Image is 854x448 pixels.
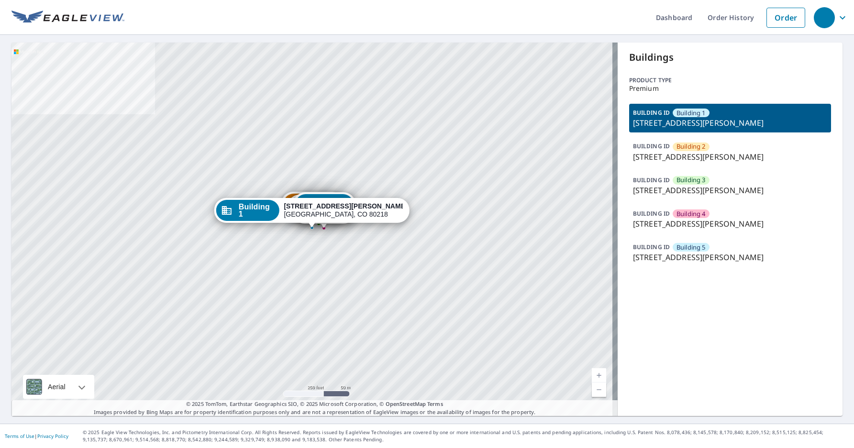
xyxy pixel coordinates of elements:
p: BUILDING ID [633,142,670,150]
div: Dropped pin, building Building 3, Commercial property, 636 North Downing Street Denver, CO 80218 [288,195,350,224]
p: BUILDING ID [633,176,670,184]
span: © 2025 TomTom, Earthstar Geographics SIO, © 2025 Microsoft Corporation, © [186,400,443,408]
div: Dropped pin, building Building 2, Commercial property, 636 North Downing Street Denver, CO 80218 [281,192,344,221]
span: Building 5 [677,243,706,252]
p: BUILDING ID [633,209,670,218]
img: EV Logo [11,11,124,25]
p: Product type [629,76,831,85]
p: [STREET_ADDRESS][PERSON_NAME] [633,151,827,163]
p: [STREET_ADDRESS][PERSON_NAME] [633,218,827,229]
span: Building 1 [239,203,275,218]
strong: [STREET_ADDRESS][PERSON_NAME] [284,202,407,210]
span: Building 1 [677,109,706,118]
p: | [5,433,68,439]
p: [STREET_ADDRESS][PERSON_NAME] [633,251,827,263]
div: Dropped pin, building Building 1, Commercial property, 636 North Downing Street Denver, CO 80218 [214,198,410,228]
div: Aerial [23,375,94,399]
span: Building 4 [677,209,706,219]
a: Order [766,8,805,28]
a: Current Level 17, Zoom In [592,368,606,382]
p: Premium [629,85,831,92]
p: BUILDING ID [633,109,670,117]
p: BUILDING ID [633,243,670,251]
a: OpenStreetMap [386,400,426,407]
span: Building 3 [677,175,706,185]
p: Buildings [629,50,831,65]
p: Images provided by Bing Maps are for property identification purposes only and are not a represen... [11,400,618,416]
a: Current Level 17, Zoom Out [592,382,606,397]
a: Privacy Policy [37,433,68,439]
span: Building 5 [318,197,349,212]
a: Terms [427,400,443,407]
p: [STREET_ADDRESS][PERSON_NAME] [633,117,827,129]
div: [GEOGRAPHIC_DATA], CO 80218 [284,202,403,219]
p: [STREET_ADDRESS][PERSON_NAME] [633,185,827,196]
span: Building 2 [677,142,706,151]
p: © 2025 Eagle View Technologies, Inc. and Pictometry International Corp. All Rights Reserved. Repo... [83,429,849,443]
div: Dropped pin, building Building 5, Commercial property, 636 North Downing Street Denver, CO 80218 [293,192,355,222]
a: Terms of Use [5,433,34,439]
div: Aerial [45,375,68,399]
